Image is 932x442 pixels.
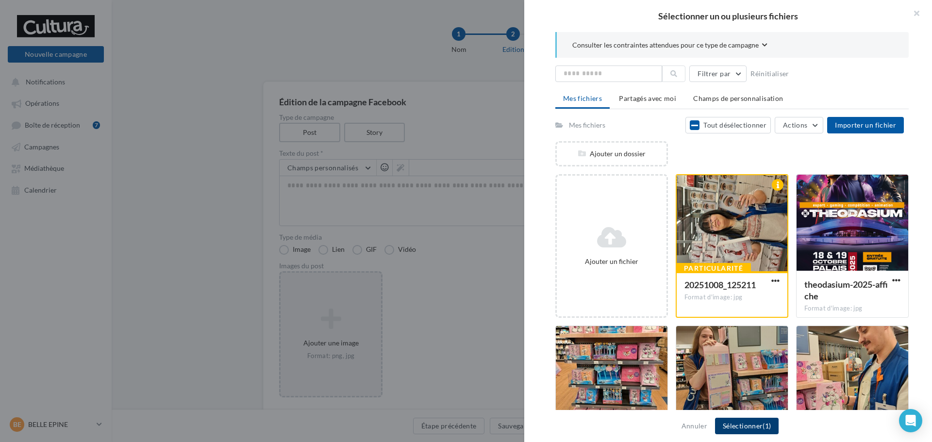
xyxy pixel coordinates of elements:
[685,117,771,133] button: Tout désélectionner
[572,40,759,50] span: Consulter les contraintes attendues pour ce type de campagne
[569,120,605,130] div: Mes fichiers
[775,117,823,133] button: Actions
[563,94,602,102] span: Mes fichiers
[684,293,780,302] div: Format d'image: jpg
[619,94,676,102] span: Partagés avec moi
[835,121,896,129] span: Importer un fichier
[689,65,747,82] button: Filtrer par
[557,149,666,159] div: Ajouter un dossier
[747,68,793,80] button: Réinitialiser
[804,304,900,313] div: Format d'image: jpg
[899,409,922,432] div: Open Intercom Messenger
[678,420,711,432] button: Annuler
[693,94,783,102] span: Champs de personnalisation
[783,121,807,129] span: Actions
[572,40,767,52] button: Consulter les contraintes attendues pour ce type de campagne
[676,263,751,274] div: Particularité
[827,117,904,133] button: Importer un fichier
[684,279,756,290] span: 20251008_125211
[561,257,663,266] div: Ajouter un fichier
[763,422,771,430] span: (1)
[715,418,779,434] button: Sélectionner(1)
[540,12,916,20] h2: Sélectionner un ou plusieurs fichiers
[804,279,888,301] span: theodasium-2025-affiche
